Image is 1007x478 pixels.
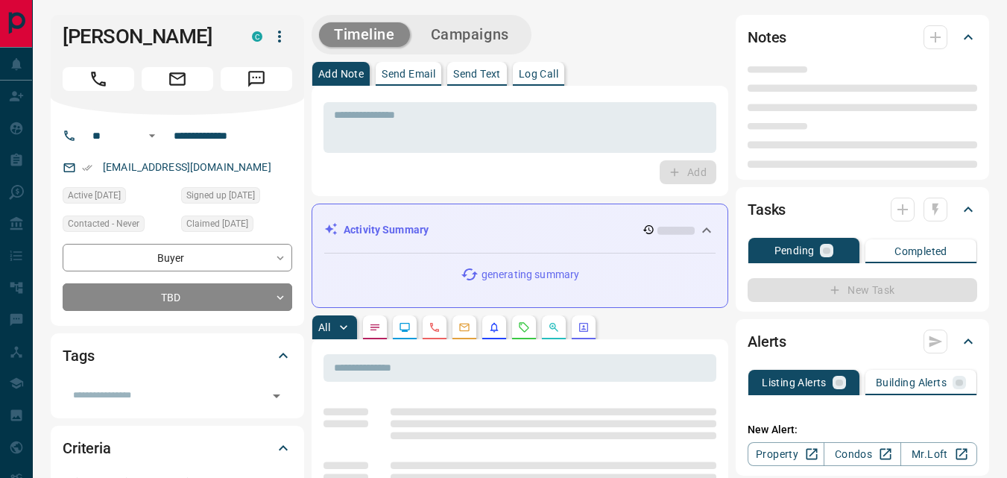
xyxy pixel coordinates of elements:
svg: Requests [518,321,530,333]
p: Log Call [519,69,558,79]
p: Pending [774,245,815,256]
button: Campaigns [416,22,524,47]
p: Listing Alerts [762,377,827,388]
a: Condos [824,442,900,466]
p: Completed [894,246,947,257]
p: Send Text [453,69,501,79]
span: Claimed [DATE] [186,216,248,231]
svg: Listing Alerts [488,321,500,333]
div: Tasks [748,192,977,227]
button: Open [143,127,161,145]
span: Call [63,67,134,91]
h2: Alerts [748,330,786,353]
div: Thu Mar 20 2025 [63,187,174,208]
span: Message [221,67,292,91]
h2: Criteria [63,436,111,460]
div: condos.ca [252,31,262,42]
svg: Agent Actions [578,321,590,333]
a: Mr.Loft [900,442,977,466]
div: Tags [63,338,292,374]
p: All [318,322,330,333]
p: Add Note [318,69,364,79]
span: Contacted - Never [68,216,139,231]
svg: Calls [429,321,441,333]
button: Open [266,386,287,406]
p: Activity Summary [344,222,429,238]
div: Wed Dec 25 2024 [181,216,292,236]
svg: Notes [369,321,381,333]
div: Activity Summary [324,216,716,244]
div: Tue Dec 24 2024 [181,187,292,208]
button: Timeline [319,22,410,47]
div: Criteria [63,430,292,466]
p: Send Email [382,69,435,79]
p: generating summary [482,267,579,283]
div: Buyer [63,244,292,271]
div: Notes [748,19,977,55]
svg: Email Verified [82,163,92,173]
h2: Tasks [748,198,786,221]
a: Property [748,442,824,466]
h2: Tags [63,344,94,368]
div: Alerts [748,324,977,359]
span: Signed up [DATE] [186,188,255,203]
h1: [PERSON_NAME] [63,25,230,48]
span: Active [DATE] [68,188,121,203]
span: Email [142,67,213,91]
svg: Lead Browsing Activity [399,321,411,333]
a: [EMAIL_ADDRESS][DOMAIN_NAME] [103,161,271,173]
h2: Notes [748,25,786,49]
p: Building Alerts [876,377,947,388]
div: TBD [63,283,292,311]
svg: Opportunities [548,321,560,333]
p: New Alert: [748,422,977,438]
svg: Emails [458,321,470,333]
